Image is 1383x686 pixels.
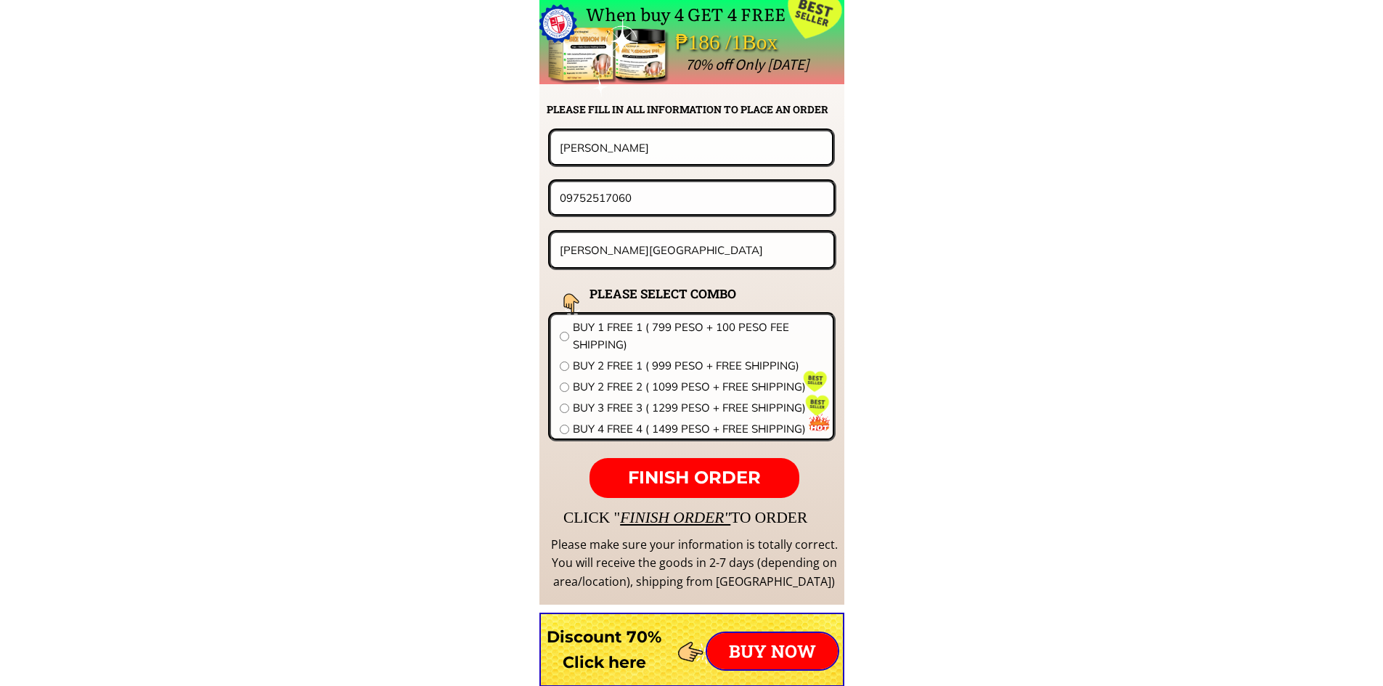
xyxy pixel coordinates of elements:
[573,357,824,375] span: BUY 2 FREE 1 ( 999 PESO + FREE SHIPPING)
[549,536,839,592] div: Please make sure your information is totally correct. You will receive the goods in 2-7 days (dep...
[539,624,669,675] h3: Discount 70% Click here
[685,52,1133,77] div: 70% off Only [DATE]
[573,420,824,438] span: BUY 4 FREE 4 ( 1499 PESO + FREE SHIPPING)
[547,102,843,118] h2: PLEASE FILL IN ALL INFORMATION TO PLACE AN ORDER
[573,378,824,396] span: BUY 2 FREE 2 ( 1099 PESO + FREE SHIPPING)
[620,509,730,526] span: FINISH ORDER"
[563,505,1231,530] div: CLICK " TO ORDER
[675,25,819,60] div: ₱186 /1Box
[556,233,829,267] input: Address
[707,633,838,669] p: BUY NOW
[573,319,824,354] span: BUY 1 FREE 1 ( 799 PESO + 100 PESO FEE SHIPPING)
[573,399,824,417] span: BUY 3 FREE 3 ( 1299 PESO + FREE SHIPPING)
[628,467,761,488] span: FINISH ORDER
[589,284,772,303] h2: PLEASE SELECT COMBO
[556,131,827,163] input: Your name
[556,182,828,213] input: Phone number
